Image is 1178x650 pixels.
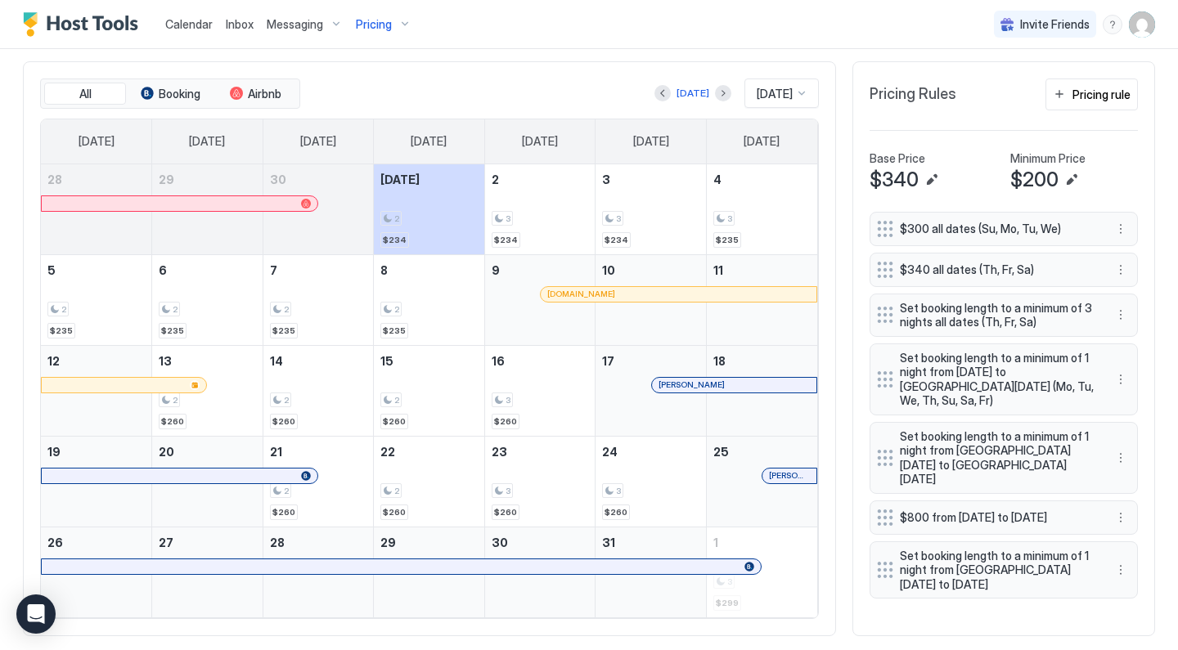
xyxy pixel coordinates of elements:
[41,437,151,467] a: October 19, 2025
[1111,370,1131,389] div: menu
[485,437,596,467] a: October 23, 2025
[492,445,507,459] span: 23
[870,294,1138,337] div: Set booking length to a minimum of 3 nights all dates (Th, Fr, Sa) menu
[616,486,621,496] span: 3
[900,301,1095,329] span: Set booking length to a minimum of 3 nights all dates (Th, Fr, Sa)
[226,16,254,33] a: Inbox
[713,173,722,186] span: 4
[159,173,174,186] span: 29
[159,354,172,368] span: 13
[41,255,151,285] a: October 5, 2025
[633,134,669,149] span: [DATE]
[270,536,285,549] span: 28
[284,395,289,406] span: 2
[485,527,596,558] a: October 30, 2025
[485,164,596,195] a: October 2, 2025
[870,85,956,104] span: Pricing Rules
[41,436,152,527] td: October 19, 2025
[715,85,731,101] button: Next month
[152,346,263,376] a: October 13, 2025
[152,255,263,285] a: October 6, 2025
[374,437,484,467] a: October 22, 2025
[270,354,283,368] span: 14
[870,422,1138,494] div: Set booking length to a minimum of 1 night from [GEOGRAPHIC_DATA][DATE] to [GEOGRAPHIC_DATA][DATE...
[284,119,353,164] a: Tuesday
[706,527,817,617] td: November 1, 2025
[189,134,225,149] span: [DATE]
[900,351,1095,408] span: Set booking length to a minimum of 1 night from [DATE] to [GEOGRAPHIC_DATA][DATE] (Mo, Tu, We, Th...
[602,173,610,186] span: 3
[270,445,282,459] span: 21
[596,255,706,285] a: October 10, 2025
[1111,260,1131,280] button: More options
[1020,17,1090,32] span: Invite Friends
[129,83,211,105] button: Booking
[596,436,707,527] td: October 24, 2025
[713,536,718,549] span: 1
[267,17,323,32] span: Messaging
[173,119,241,164] a: Monday
[602,445,618,459] span: 24
[152,527,263,617] td: October 27, 2025
[900,262,1095,277] span: $340 all dates (Th, Fr, Sa)
[40,78,300,110] div: tab-group
[870,343,1138,415] div: Set booking length to a minimum of 1 night from [DATE] to [GEOGRAPHIC_DATA][DATE] (Mo, Tu, We, Th...
[900,222,1095,236] span: $300 all dates (Su, Mo, Tu, We)
[270,173,286,186] span: 30
[484,345,596,436] td: October 16, 2025
[596,164,707,255] td: October 3, 2025
[727,119,796,164] a: Saturday
[870,541,1138,599] div: Set booking length to a minimum of 1 night from [GEOGRAPHIC_DATA][DATE] to [DATE] menu
[263,164,374,195] a: September 30, 2025
[602,263,615,277] span: 10
[492,536,508,549] span: 30
[165,16,213,33] a: Calendar
[1111,219,1131,239] div: menu
[41,254,152,345] td: October 5, 2025
[596,527,706,558] a: October 31, 2025
[1111,508,1131,527] button: More options
[870,151,925,166] span: Base Price
[1111,305,1131,325] button: More options
[674,83,712,103] button: [DATE]
[1045,78,1138,110] button: Pricing rule
[300,134,336,149] span: [DATE]
[485,255,596,285] a: October 9, 2025
[1111,305,1131,325] div: menu
[870,500,1138,535] div: $800 from [DATE] to [DATE] menu
[374,164,484,195] a: October 1, 2025
[272,507,295,518] span: $260
[374,254,485,345] td: October 8, 2025
[484,254,596,345] td: October 9, 2025
[713,445,729,459] span: 25
[492,173,499,186] span: 2
[494,416,517,427] span: $260
[1129,11,1155,38] div: User profile
[602,536,615,549] span: 31
[506,213,510,224] span: 3
[16,594,56,634] div: Open Intercom Messenger
[492,263,500,277] span: 9
[596,345,707,436] td: October 17, 2025
[383,507,406,518] span: $260
[47,536,63,549] span: 26
[41,346,151,376] a: October 12, 2025
[707,437,817,467] a: October 25, 2025
[62,119,131,164] a: Sunday
[165,17,213,31] span: Calendar
[23,12,146,37] div: Host Tools Logo
[706,345,817,436] td: October 18, 2025
[870,212,1138,246] div: $300 all dates (Su, Mo, Tu, We) menu
[744,134,780,149] span: [DATE]
[152,345,263,436] td: October 13, 2025
[44,83,126,105] button: All
[380,263,388,277] span: 8
[152,437,263,467] a: October 20, 2025
[383,325,406,336] span: $235
[263,527,374,558] a: October 28, 2025
[248,87,281,101] span: Airbnb
[494,235,518,245] span: $234
[506,486,510,496] span: 3
[706,436,817,527] td: October 25, 2025
[1103,15,1122,34] div: menu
